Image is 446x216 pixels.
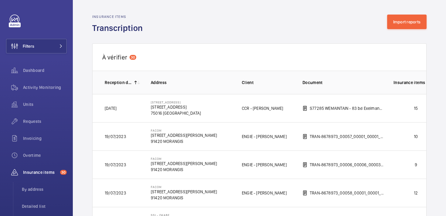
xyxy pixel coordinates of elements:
[242,190,287,196] p: ENGIE - [PERSON_NAME]
[394,190,438,196] p: 12
[23,101,67,107] span: Units
[151,110,201,116] p: 75016 [GEOGRAPHIC_DATA]
[130,55,136,60] span: 30
[242,133,287,140] p: ENGIE - [PERSON_NAME]
[151,195,217,201] p: 91420 MORANGIS
[151,189,217,195] p: [STREET_ADDRESS][PERSON_NAME]
[151,129,217,132] p: Facom
[151,138,217,144] p: 91420 MORANGIS
[105,133,126,140] p: 19/07/2023
[23,152,67,158] span: Overtime
[310,133,384,140] p: TRAN-8678973_00057_00001_00001_R.pdf
[92,15,146,19] h2: Insurance items
[22,203,67,209] span: Detailed list
[105,190,126,196] p: 19/07/2023
[394,162,438,168] p: 9
[151,132,217,138] p: [STREET_ADDRESS][PERSON_NAME]
[151,104,201,110] p: [STREET_ADDRESS]
[394,133,438,140] p: 10
[23,118,67,124] span: Requests
[242,79,293,86] p: Client
[151,160,217,167] p: [STREET_ADDRESS][PERSON_NAME]
[151,157,217,160] p: Facom
[151,79,232,86] p: Address
[23,43,34,49] span: Filters
[394,79,438,86] p: Insurance items identified
[151,185,217,189] p: Facom
[302,79,384,86] p: Document
[242,162,287,168] p: ENGIE - [PERSON_NAME]
[23,84,67,90] span: Activity Monitoring
[151,167,217,173] p: 91420 MORANGIS
[105,79,132,86] p: Reception date
[310,105,384,111] p: S77285 WEMAINTAIN - 83 bd Exelmans 75016 [GEOGRAPHIC_DATA]pdf
[310,190,384,196] p: TRAN-8678973_00058_00001_00001_R.pdf
[105,162,126,168] p: 19/07/2023
[23,135,67,141] span: Invoicing
[60,170,67,175] span: 30
[242,105,283,111] p: CCR - [PERSON_NAME]
[105,105,117,111] p: [DATE]
[387,15,427,29] button: Import reports
[102,53,127,61] span: À vérifier
[22,186,67,192] span: By address
[151,100,201,104] p: [STREET_ADDRESS]
[310,162,384,168] p: TRAN-8678973_00006_00006_00003_R transmis.pdf
[23,169,58,175] span: Insurance items
[92,22,146,34] h1: Transcription
[6,39,67,53] button: Filters
[394,105,438,111] p: 15
[23,67,67,73] span: Dashboard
